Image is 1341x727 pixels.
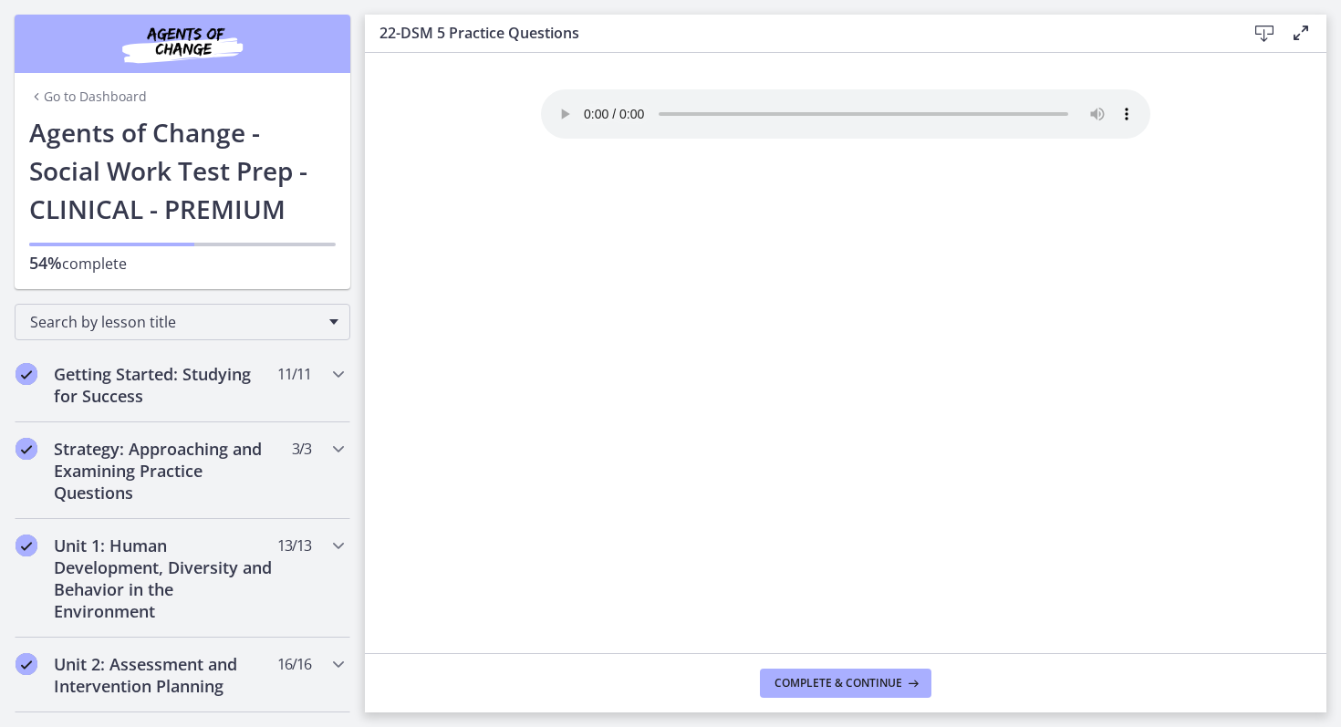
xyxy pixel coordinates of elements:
h3: 22-DSM 5 Practice Questions [379,22,1217,44]
span: Complete & continue [774,676,902,691]
span: 16 / 16 [277,653,311,675]
i: Completed [16,438,37,460]
i: Completed [16,653,37,675]
span: 13 / 13 [277,535,311,556]
button: Complete & continue [760,669,931,698]
i: Completed [16,535,37,556]
p: complete [29,252,336,275]
h1: Agents of Change - Social Work Test Prep - CLINICAL - PREMIUM [29,113,336,228]
h2: Strategy: Approaching and Examining Practice Questions [54,438,276,504]
span: 3 / 3 [292,438,311,460]
h2: Unit 1: Human Development, Diversity and Behavior in the Environment [54,535,276,622]
i: Completed [16,363,37,385]
a: Go to Dashboard [29,88,147,106]
img: Agents of Change [73,22,292,66]
h2: Unit 2: Assessment and Intervention Planning [54,653,276,697]
span: Search by lesson title [30,312,320,332]
div: Search by lesson title [15,304,350,340]
span: 11 / 11 [277,363,311,385]
span: 54% [29,252,62,274]
h2: Getting Started: Studying for Success [54,363,276,407]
